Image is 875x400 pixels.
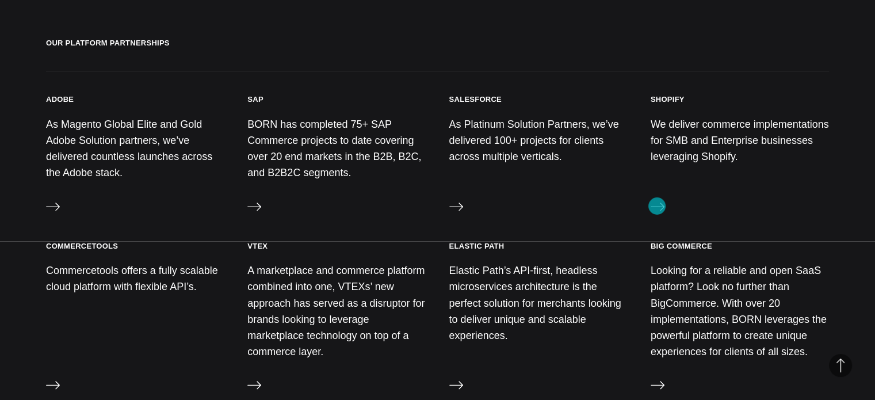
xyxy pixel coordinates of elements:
h3: VTEX [247,241,268,251]
p: Looking for a reliable and open SaaS platform? Look no further than BigCommerce. With over 20 imp... [651,262,829,360]
p: Commercetools offers a fully scalable cloud platform with flexible API’s. [46,262,224,295]
h3: Big Commerce [651,241,712,251]
p: We deliver commerce implementations for SMB and Enterprise businesses leveraging Shopify. [651,116,829,165]
p: BORN has completed 75+ SAP Commerce projects to date covering over 20 end markets in the B2B, B2C... [247,116,426,181]
p: As Magento Global Elite and Gold Adobe Solution partners, we’ve delivered countless launches acro... [46,116,224,181]
h3: Shopify [651,94,685,104]
p: Elastic Path’s API-first, headless microservices architecture is the perfect solution for merchan... [449,262,628,344]
h3: Elastic Path [449,241,505,251]
h3: Adobe [46,94,74,104]
h3: Commercetools [46,241,118,251]
p: As Platinum Solution Partners, we’ve delivered 100+ projects for clients across multiple verticals. [449,116,628,165]
h2: Our Platform Partnerships [46,38,829,71]
h3: Salesforce [449,94,502,104]
h3: SAP [247,94,263,104]
button: Back to Top [829,354,852,377]
p: A marketplace and commerce platform combined into one, VTEXs’ new approach has served as a disrup... [247,262,426,360]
